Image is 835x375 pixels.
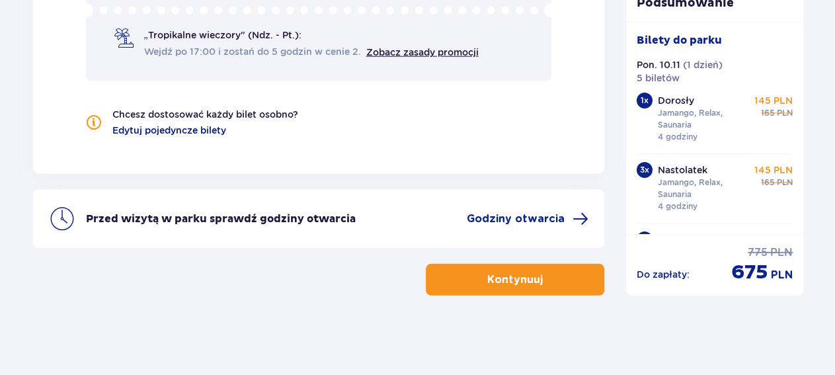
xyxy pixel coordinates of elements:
[144,28,301,42] span: „Tropikalne wieczory" (Ndz. - Pt.):
[112,108,298,121] p: Chcesz dostosować każdy bilet osobno?
[754,94,793,107] p: 145 PLN
[761,177,774,188] span: 165
[637,268,690,281] p: Do zapłaty :
[144,45,361,58] span: Wejdź po 17:00 i zostań do 5 godzin w cenie 2.
[658,94,694,107] p: Dorosły
[658,200,697,212] p: 4 godziny
[467,212,565,226] span: Godziny otwarcia
[777,177,793,188] span: PLN
[637,58,680,71] p: Pon. 10.11
[754,163,793,177] p: 145 PLN
[658,233,736,246] p: Dziecko do 16 lat
[637,162,653,178] div: 3 x
[366,47,479,58] a: Zobacz zasady promocji
[761,107,774,119] span: 165
[487,272,543,287] p: Kontynuuj
[86,212,356,226] p: Przed wizytą w parku sprawdź godziny otwarcia
[637,33,722,48] p: Bilety do parku
[637,71,680,85] p: 5 biletów
[467,211,588,227] a: Godziny otwarcia
[759,233,793,246] p: 95 PLN
[658,177,749,200] p: Jamango, Relax, Saunaria
[658,131,697,143] p: 4 godziny
[731,260,768,285] span: 675
[112,124,226,137] a: Edytuj pojedyncze bilety
[658,163,707,177] p: Nastolatek
[771,268,793,282] span: PLN
[658,107,749,131] p: Jamango, Relax, Saunaria
[637,231,653,247] div: 1 x
[770,245,793,260] span: PLN
[683,58,723,71] p: ( 1 dzień )
[748,245,768,260] span: 775
[426,264,604,296] button: Kontynuuj
[777,107,793,119] span: PLN
[637,93,653,108] div: 1 x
